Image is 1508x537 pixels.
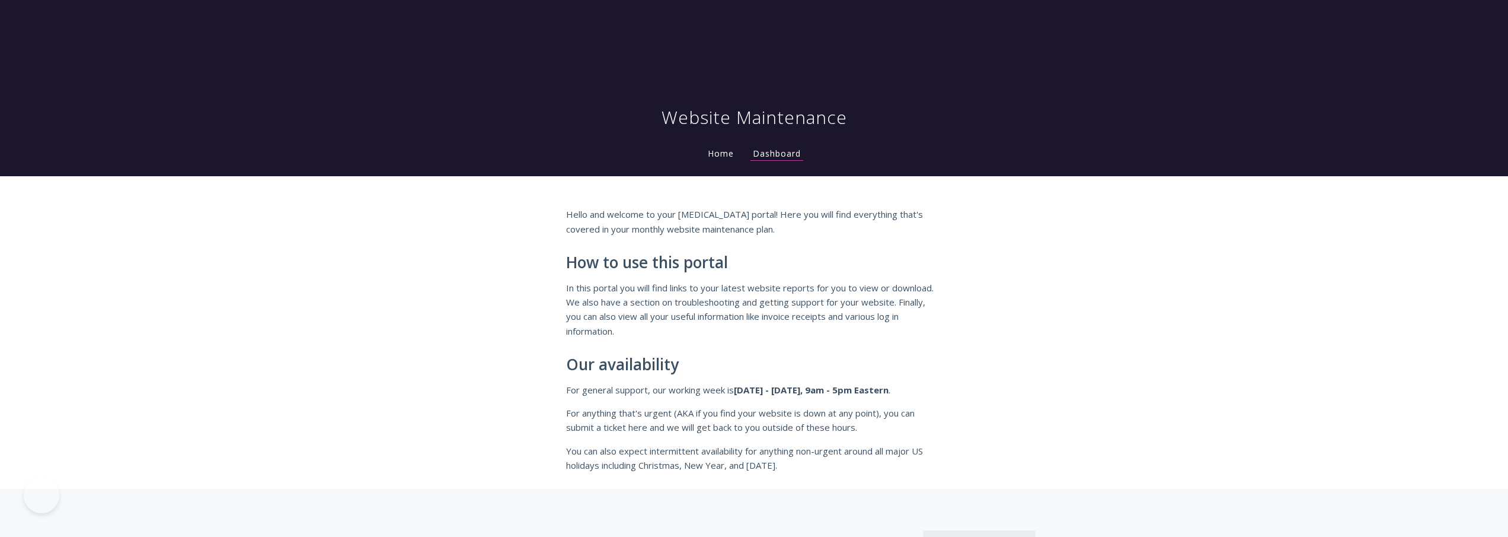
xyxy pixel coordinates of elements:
[566,444,942,473] p: You can also expect intermittent availability for anything non-urgent around all major US holiday...
[24,478,59,513] iframe: Toggle Customer Support
[566,254,942,272] h2: How to use this portal
[662,106,847,129] h1: Website Maintenance
[750,148,803,161] a: Dashboard
[734,384,889,396] strong: [DATE] - [DATE], 9am - 5pm Eastern
[566,356,942,374] h2: Our availability
[705,148,736,159] a: Home
[566,406,942,435] p: For anything that's urgent (AKA if you find your website is down at any point), you can submit a ...
[566,207,942,236] p: Hello and welcome to your [MEDICAL_DATA] portal! Here you will find everything that's covered in ...
[566,281,942,339] p: In this portal you will find links to your latest website reports for you to view or download. We...
[566,383,942,397] p: For general support, our working week is .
